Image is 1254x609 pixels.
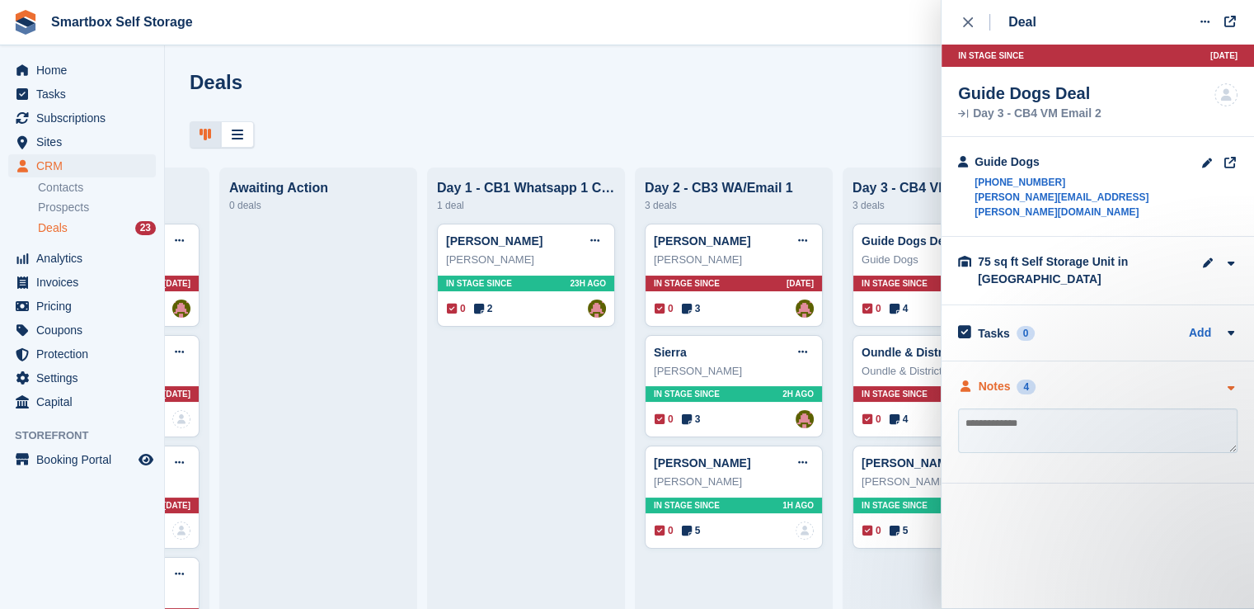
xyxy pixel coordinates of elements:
[862,301,881,316] span: 0
[654,474,814,490] div: [PERSON_NAME]
[36,448,135,471] span: Booking Portal
[890,412,909,427] span: 4
[8,59,156,82] a: menu
[862,346,1012,359] a: Oundle & District Care Deal
[1189,324,1211,343] a: Add
[38,199,156,216] a: Prospects
[975,175,1201,190] a: [PHONE_NUMBER]
[446,234,542,248] a: [PERSON_NAME]
[36,59,135,82] span: Home
[8,154,156,177] a: menu
[1017,326,1036,341] div: 0
[654,456,750,470] a: [PERSON_NAME]
[8,448,156,471] a: menu
[229,181,407,196] div: Awaiting Action
[862,234,954,248] a: Guide Dogs Deal
[38,200,89,215] span: Prospects
[36,342,135,366] span: Protection
[229,196,407,215] div: 0 deals
[437,181,615,196] div: Day 1 - CB1 Whatsapp 1 CB2
[36,319,135,342] span: Coupons
[852,196,1031,215] div: 3 deals
[172,522,190,540] img: deal-assignee-blank
[36,366,135,389] span: Settings
[862,474,1022,490] div: [PERSON_NAME]
[45,8,200,35] a: Smartbox Self Storage
[654,363,814,380] div: [PERSON_NAME]
[446,252,606,268] div: [PERSON_NAME]
[862,412,881,427] span: 0
[36,271,135,294] span: Invoices
[975,153,1201,171] div: Guide Dogs
[787,277,814,290] span: [DATE]
[8,83,156,106] a: menu
[570,277,606,290] span: 23H AGO
[36,154,135,177] span: CRM
[437,196,615,215] div: 1 deal
[654,388,720,400] span: In stage since
[958,83,1101,103] div: Guide Dogs Deal
[36,83,135,106] span: Tasks
[1214,83,1238,106] img: deal-assignee-blank
[15,427,164,444] span: Storefront
[782,499,814,512] span: 1H AGO
[588,300,606,318] img: Alex Selenitsas
[975,190,1201,220] a: [PERSON_NAME][EMAIL_ADDRESS][PERSON_NAME][DOMAIN_NAME]
[1008,12,1036,32] div: Deal
[862,277,928,290] span: In stage since
[38,220,156,237] a: Deals 23
[1210,50,1238,62] span: [DATE]
[890,523,909,538] span: 5
[8,390,156,413] a: menu
[8,247,156,270] a: menu
[38,220,68,236] span: Deals
[682,301,701,316] span: 3
[172,300,190,318] img: Alex Selenitsas
[862,456,986,470] a: [PERSON_NAME] Deal
[862,523,881,538] span: 0
[682,412,701,427] span: 3
[474,301,493,316] span: 2
[8,271,156,294] a: menu
[8,366,156,389] a: menu
[447,301,466,316] span: 0
[163,277,190,290] span: [DATE]
[8,295,156,318] a: menu
[796,522,814,540] a: deal-assignee-blank
[862,388,928,400] span: In stage since
[36,247,135,270] span: Analytics
[36,106,135,130] span: Subscriptions
[978,253,1143,288] div: 75 sq ft Self Storage Unit in [GEOGRAPHIC_DATA]
[796,410,814,428] a: Alex Selenitsas
[655,523,674,538] span: 0
[172,410,190,428] img: deal-assignee-blank
[1017,380,1036,394] div: 4
[645,196,823,215] div: 3 deals
[163,388,190,400] span: [DATE]
[862,499,928,512] span: In stage since
[8,342,156,366] a: menu
[190,71,242,93] h1: Deals
[36,295,135,318] span: Pricing
[645,181,823,196] div: Day 2 - CB3 WA/Email 1
[862,252,1022,268] div: Guide Dogs
[979,378,1011,395] div: Notes
[958,108,1101,120] div: Day 3 - CB4 VM Email 2
[862,363,1022,380] div: Oundle & District Care
[8,106,156,130] a: menu
[13,10,38,35] img: stora-icon-8386f47178a22dfd0bd8f6a31ec36ba5ce8667c1dd55bd0f319d3a0aa187defe.svg
[654,277,720,290] span: In stage since
[796,300,814,318] a: Alex Selenitsas
[852,181,1031,196] div: Day 3 - CB4 VM Email 2
[8,130,156,153] a: menu
[135,221,156,235] div: 23
[682,523,701,538] span: 5
[654,252,814,268] div: [PERSON_NAME]
[136,450,156,470] a: Preview store
[36,390,135,413] span: Capital
[38,180,156,196] a: Contacts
